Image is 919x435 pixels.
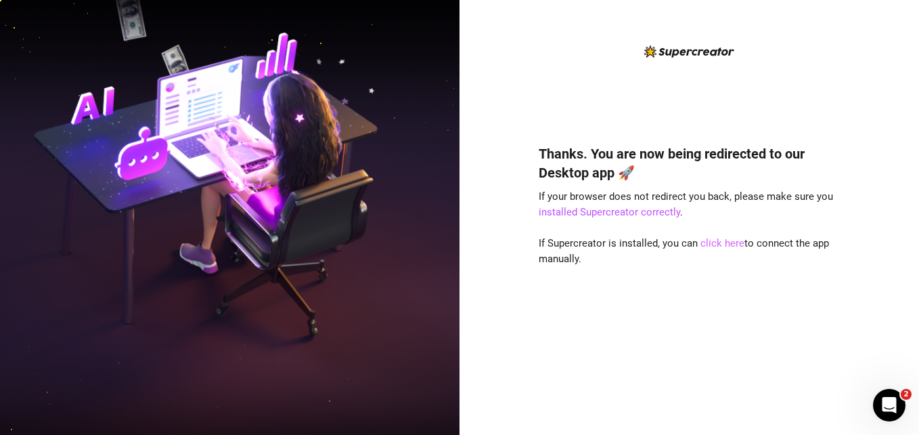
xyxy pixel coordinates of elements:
img: logo-BBDzfeDw.svg [644,45,734,58]
iframe: Intercom live chat [873,389,905,421]
h4: Thanks. You are now being redirected to our Desktop app 🚀 [539,144,840,182]
span: If Supercreator is installed, you can to connect the app manually. [539,237,829,266]
a: installed Supercreator correctly [539,206,680,218]
a: click here [700,237,744,249]
span: If your browser does not redirect you back, please make sure you . [539,190,833,219]
span: 2 [901,389,912,400]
